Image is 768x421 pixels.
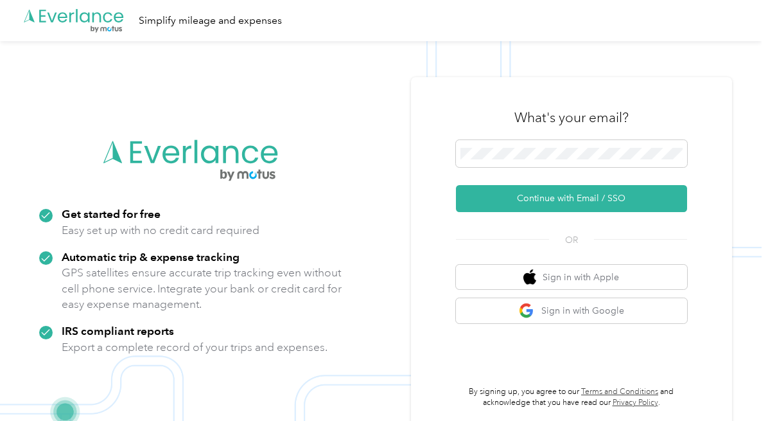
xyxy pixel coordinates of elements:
[62,250,240,264] strong: Automatic trip & expense tracking
[62,265,342,312] p: GPS satellites ensure accurate trip tracking even without cell phone service. Integrate your bank...
[456,386,687,409] p: By signing up, you agree to our and acknowledge that you have read our .
[62,222,259,238] p: Easy set up with no credit card required
[456,298,687,323] button: google logoSign in with Google
[456,265,687,290] button: apple logoSign in with Apple
[549,233,594,247] span: OR
[581,387,658,397] a: Terms and Conditions
[519,303,535,319] img: google logo
[523,269,536,285] img: apple logo
[62,339,327,355] p: Export a complete record of your trips and expenses.
[62,207,161,220] strong: Get started for free
[456,185,687,212] button: Continue with Email / SSO
[62,324,174,337] strong: IRS compliant reports
[139,13,282,29] div: Simplify mileage and expenses
[613,398,658,408] a: Privacy Policy
[514,109,629,127] h3: What's your email?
